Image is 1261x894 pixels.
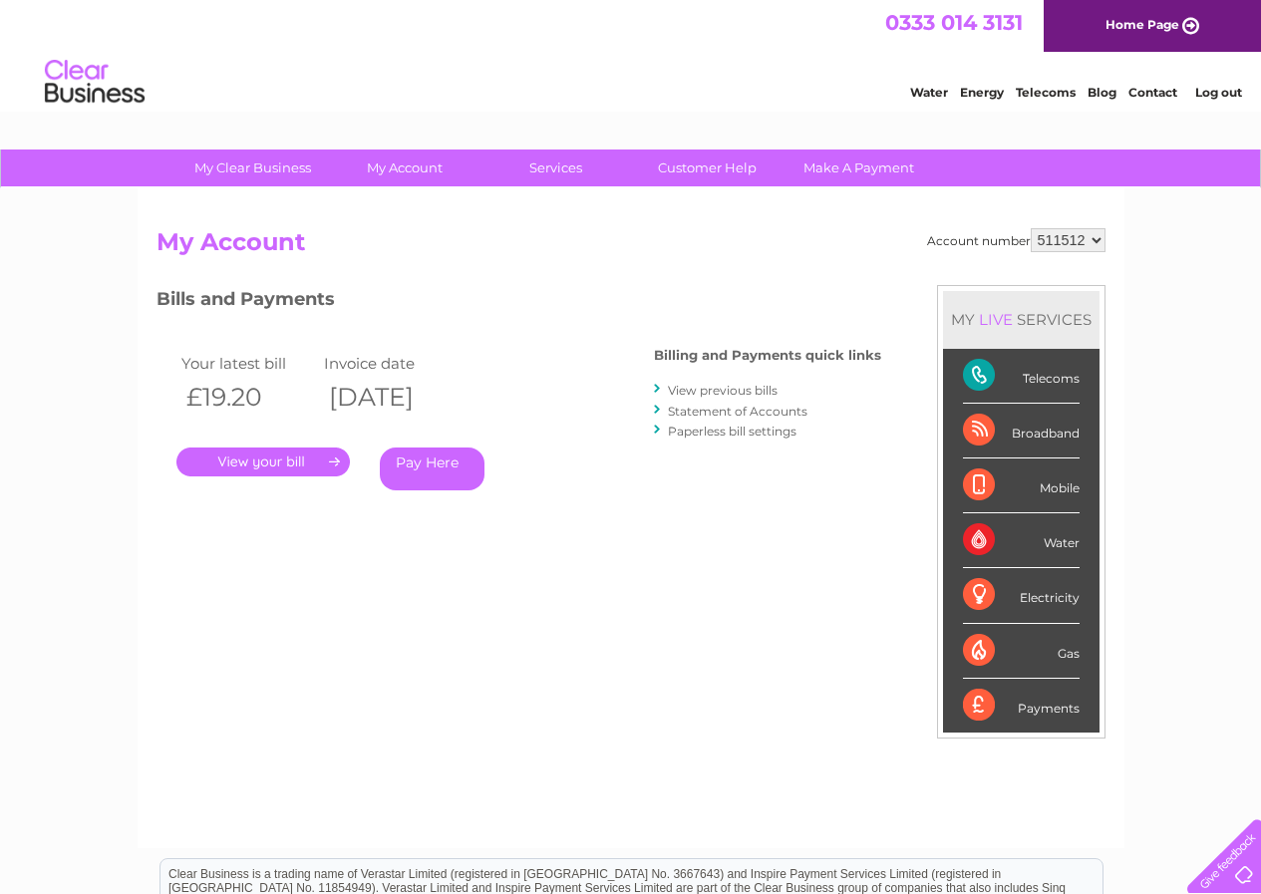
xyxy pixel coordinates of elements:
a: Customer Help [625,149,789,186]
a: Blog [1088,85,1116,100]
a: My Account [322,149,486,186]
td: Invoice date [319,350,463,377]
div: Mobile [963,458,1080,513]
div: MY SERVICES [943,291,1100,348]
div: Electricity [963,568,1080,623]
div: Water [963,513,1080,568]
h3: Bills and Payments [157,285,881,320]
td: Your latest bill [176,350,320,377]
div: Telecoms [963,349,1080,404]
a: Statement of Accounts [668,404,807,419]
div: Clear Business is a trading name of Verastar Limited (registered in [GEOGRAPHIC_DATA] No. 3667643... [160,11,1103,97]
div: Account number [927,228,1105,252]
h2: My Account [157,228,1105,266]
a: 0333 014 3131 [885,10,1023,35]
h4: Billing and Payments quick links [654,348,881,363]
div: LIVE [975,310,1017,329]
a: View previous bills [668,383,778,398]
img: logo.png [44,52,146,113]
a: Water [910,85,948,100]
a: Telecoms [1016,85,1076,100]
div: Broadband [963,404,1080,458]
a: Services [473,149,638,186]
th: £19.20 [176,377,320,418]
a: . [176,447,350,476]
a: Make A Payment [777,149,941,186]
a: Contact [1128,85,1177,100]
a: My Clear Business [170,149,335,186]
a: Energy [960,85,1004,100]
a: Pay Here [380,447,484,490]
th: [DATE] [319,377,463,418]
a: Log out [1195,85,1242,100]
div: Payments [963,679,1080,733]
a: Paperless bill settings [668,424,796,439]
div: Gas [963,624,1080,679]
